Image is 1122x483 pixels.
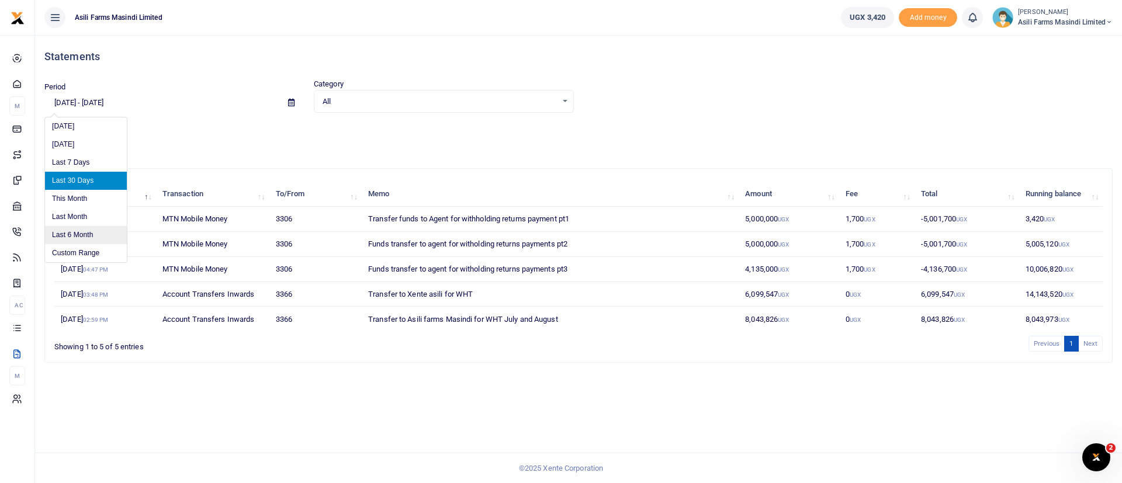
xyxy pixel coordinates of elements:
li: M [9,96,25,116]
small: UGX [778,241,789,248]
small: UGX [954,291,965,298]
td: 6,099,547 [915,282,1019,307]
td: 3306 [269,257,361,282]
small: UGX [864,266,875,273]
small: UGX [864,216,875,223]
div: Showing 1 to 5 of 5 entries [54,335,487,353]
td: 1,700 [839,232,915,257]
span: Asili Farms Masindi Limited [70,12,167,23]
label: Period [44,81,66,93]
iframe: Intercom live chat [1082,443,1110,471]
td: 3,420 [1019,207,1103,232]
small: UGX [956,241,967,248]
td: 3366 [269,307,361,331]
li: Last Month [45,208,127,226]
small: UGX [778,317,789,323]
small: UGX [1044,216,1055,223]
small: 04:47 PM [83,266,109,273]
td: Transfer to Asili farms Masindi for WHT July and August [362,307,739,331]
td: 5,000,000 [739,207,839,232]
td: -5,001,700 [915,207,1019,232]
th: Memo: activate to sort column ascending [362,182,739,207]
li: [DATE] [45,117,127,135]
h4: Statements [44,50,1113,63]
td: 0 [839,282,915,307]
td: 8,043,826 [915,307,1019,331]
small: 02:59 PM [83,317,109,323]
small: 03:48 PM [83,291,109,298]
small: UGX [850,317,861,323]
small: UGX [954,317,965,323]
td: 3306 [269,207,361,232]
th: Total: activate to sort column ascending [915,182,1019,207]
li: Ac [9,296,25,315]
td: Account Transfers Inwards [156,282,269,307]
th: Running balance: activate to sort column ascending [1019,182,1103,207]
td: MTN Mobile Money [156,207,269,232]
small: UGX [850,291,861,298]
li: Last 7 Days [45,154,127,172]
td: 3366 [269,282,361,307]
li: Custom Range [45,244,127,262]
td: [DATE] [54,257,156,282]
td: 0 [839,307,915,331]
th: To/From: activate to sort column ascending [269,182,361,207]
th: Amount: activate to sort column ascending [739,182,839,207]
td: 3306 [269,232,361,257]
small: UGX [956,266,967,273]
span: Add money [899,8,957,27]
small: UGX [1058,317,1069,323]
td: 8,043,826 [739,307,839,331]
th: Transaction: activate to sort column ascending [156,182,269,207]
td: 6,099,547 [739,282,839,307]
td: [DATE] [54,282,156,307]
th: Fee: activate to sort column ascending [839,182,915,207]
td: Transfer to Xente asili for WHT [362,282,739,307]
span: All [323,96,557,107]
a: profile-user [PERSON_NAME] Asili Farms Masindi Limited [992,7,1113,28]
td: 8,043,973 [1019,307,1103,331]
td: Funds transfer to agent for witholding returns payments pt3 [362,257,739,282]
small: UGX [778,291,789,298]
li: Last 6 Month [45,226,127,244]
td: -5,001,700 [915,232,1019,257]
small: UGX [1058,241,1069,248]
td: MTN Mobile Money [156,232,269,257]
td: -4,136,700 [915,257,1019,282]
span: Asili Farms Masindi Limited [1018,17,1113,27]
td: Transfer funds to Agent for withholding returns payment pt1 [362,207,739,232]
img: profile-user [992,7,1013,28]
input: select period [44,93,279,113]
td: 10,006,820 [1019,257,1103,282]
small: UGX [864,241,875,248]
small: [PERSON_NAME] [1018,8,1113,18]
small: UGX [778,266,789,273]
td: 5,000,000 [739,232,839,257]
li: Wallet ballance [836,7,899,28]
li: M [9,366,25,385]
td: 14,143,520 [1019,282,1103,307]
td: [DATE] [54,307,156,331]
td: Funds transfer to agent for witholding returns payments pt2 [362,232,739,257]
li: Last 30 Days [45,172,127,190]
td: 1,700 [839,257,915,282]
small: UGX [1062,291,1073,298]
li: [DATE] [45,135,127,154]
small: UGX [778,216,789,223]
td: 5,005,120 [1019,232,1103,257]
td: Account Transfers Inwards [156,307,269,331]
img: logo-small [11,11,25,25]
a: Add money [899,12,957,21]
span: UGX 3,420 [850,12,885,23]
a: logo-small logo-large logo-large [11,13,25,22]
p: Download [44,127,1113,139]
td: 4,135,000 [739,257,839,282]
td: 1,700 [839,207,915,232]
label: Category [314,78,344,90]
a: UGX 3,420 [841,7,894,28]
li: Toup your wallet [899,8,957,27]
li: This Month [45,190,127,208]
small: UGX [956,216,967,223]
td: MTN Mobile Money [156,257,269,282]
small: UGX [1062,266,1073,273]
